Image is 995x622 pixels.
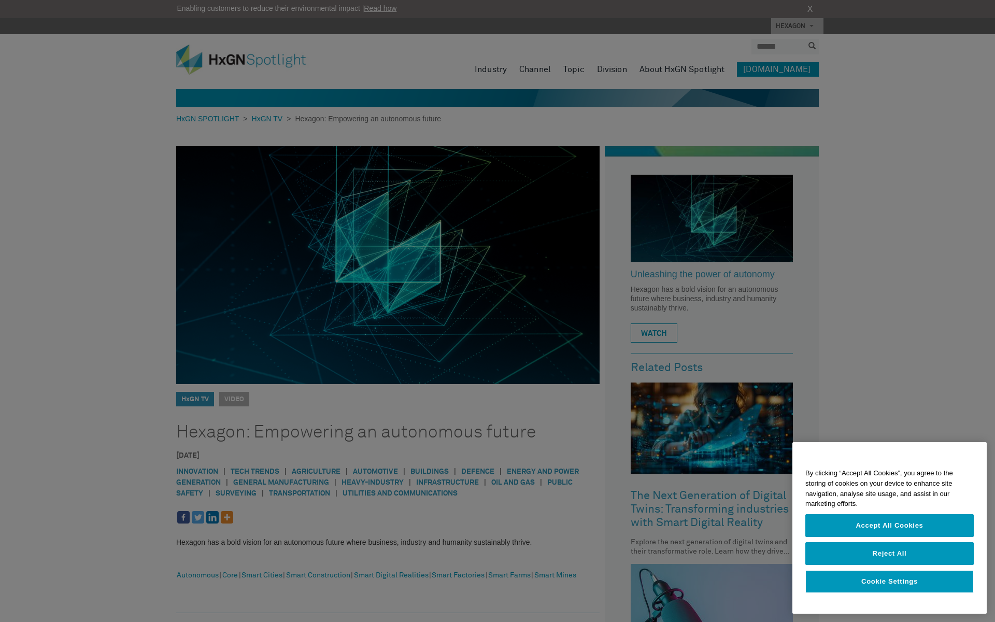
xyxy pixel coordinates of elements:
[792,463,987,514] div: By clicking “Accept All Cookies”, you agree to the storing of cookies on your device to enhance s...
[805,514,974,537] button: Accept All Cookies
[792,442,987,614] div: Cookie banner
[792,442,987,614] div: Privacy
[805,570,974,593] button: Cookie Settings
[805,542,974,565] button: Reject All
